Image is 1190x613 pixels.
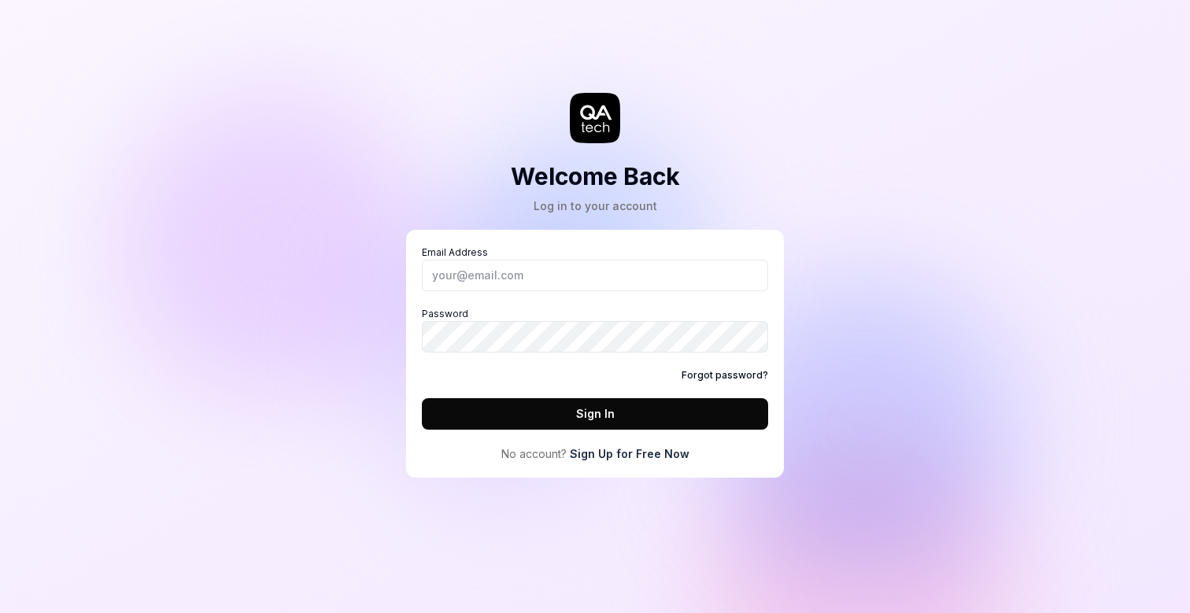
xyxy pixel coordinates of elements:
div: Log in to your account [511,198,680,214]
button: Sign In [422,398,768,430]
label: Email Address [422,246,768,291]
input: Email Address [422,260,768,291]
span: No account? [501,445,567,462]
input: Password [422,321,768,353]
a: Sign Up for Free Now [570,445,689,462]
a: Forgot password? [682,368,768,382]
label: Password [422,307,768,353]
h2: Welcome Back [511,159,680,194]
